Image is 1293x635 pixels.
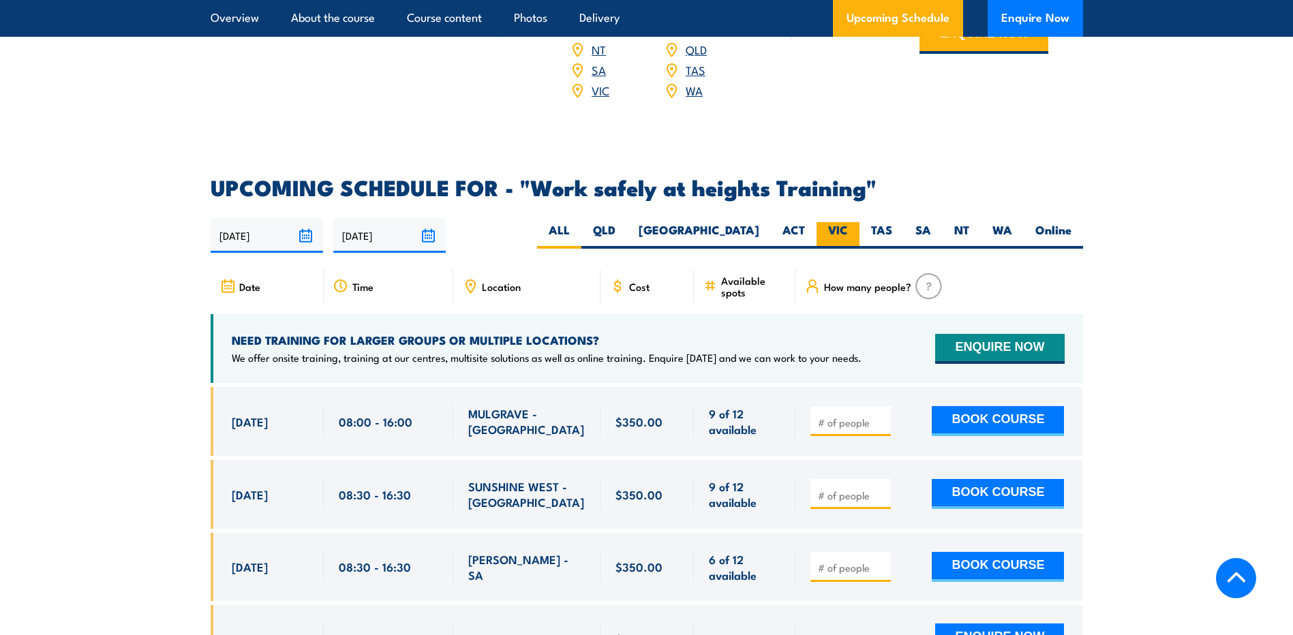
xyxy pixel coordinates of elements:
[211,218,323,253] input: From date
[904,222,943,249] label: SA
[232,486,268,502] span: [DATE]
[339,414,412,429] span: 08:00 - 16:00
[239,281,260,292] span: Date
[468,551,585,583] span: [PERSON_NAME] - SA
[211,177,1083,196] h2: UPCOMING SCHEDULE FOR - "Work safely at heights Training"
[232,559,268,574] span: [DATE]
[818,561,886,574] input: # of people
[232,414,268,429] span: [DATE]
[709,405,780,437] span: 9 of 12 available
[860,222,904,249] label: TAS
[818,416,886,429] input: # of people
[537,222,581,249] label: ALL
[709,478,780,510] span: 9 of 12 available
[339,486,411,502] span: 08:30 - 16:30
[824,281,911,292] span: How many people?
[615,414,663,429] span: $350.00
[615,486,663,502] span: $350.00
[818,489,886,502] input: # of people
[981,222,1024,249] label: WA
[686,61,705,78] a: TAS
[943,222,981,249] label: NT
[686,41,707,57] a: QLD
[932,552,1064,582] button: BOOK COURSE
[352,281,374,292] span: Time
[629,281,650,292] span: Cost
[771,222,817,249] label: ACT
[232,351,862,365] p: We offer onsite training, training at our centres, multisite solutions as well as online training...
[932,406,1064,436] button: BOOK COURSE
[709,551,780,583] span: 6 of 12 available
[627,222,771,249] label: [GEOGRAPHIC_DATA]
[339,559,411,574] span: 08:30 - 16:30
[592,41,606,57] a: NT
[817,222,860,249] label: VIC
[482,281,521,292] span: Location
[592,82,609,98] a: VIC
[468,405,585,437] span: MULGRAVE - [GEOGRAPHIC_DATA]
[468,478,585,510] span: SUNSHINE WEST - [GEOGRAPHIC_DATA]
[333,218,446,253] input: To date
[1024,222,1083,249] label: Online
[935,334,1064,364] button: ENQUIRE NOW
[581,222,627,249] label: QLD
[721,275,786,298] span: Available spots
[592,61,606,78] a: SA
[686,82,703,98] a: WA
[615,559,663,574] span: $350.00
[932,479,1064,509] button: BOOK COURSE
[232,332,862,347] h4: NEED TRAINING FOR LARGER GROUPS OR MULTIPLE LOCATIONS?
